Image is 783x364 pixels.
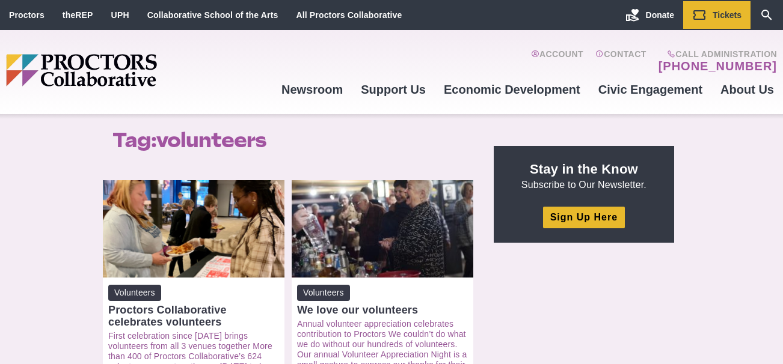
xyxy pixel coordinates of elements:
a: Account [531,49,583,73]
p: Subscribe to Our Newsletter. [508,160,660,192]
a: Volunteers Proctors Collaborative celebrates volunteers [108,285,279,328]
span: volunteers [156,128,266,152]
a: About Us [711,73,783,106]
h1: Tag: [112,129,466,151]
a: UPH [111,10,129,20]
span: Tickets [713,10,742,20]
a: Proctors [9,10,45,20]
a: Economic Development [435,73,589,106]
span: Call Administration [655,49,777,59]
span: Volunteers [108,285,161,301]
a: Support Us [352,73,435,106]
a: Volunteers We love our volunteers [297,285,468,316]
a: theREP [63,10,93,20]
div: Proctors Collaborative celebrates volunteers [108,304,279,328]
a: Search [751,1,783,29]
a: [PHONE_NUMBER] [659,59,777,73]
strong: Stay in the Know [530,162,638,177]
a: Donate [616,1,683,29]
a: Collaborative School of the Arts [147,10,278,20]
a: Tickets [683,1,751,29]
a: Sign Up Here [543,207,625,228]
img: Proctors logo [6,54,250,86]
span: Volunteers [297,285,350,301]
a: Contact [595,49,646,73]
div: We love our volunteers [297,304,468,316]
span: Donate [646,10,674,20]
a: Newsroom [272,73,352,106]
a: All Proctors Collaborative [296,10,402,20]
a: Civic Engagement [589,73,711,106]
